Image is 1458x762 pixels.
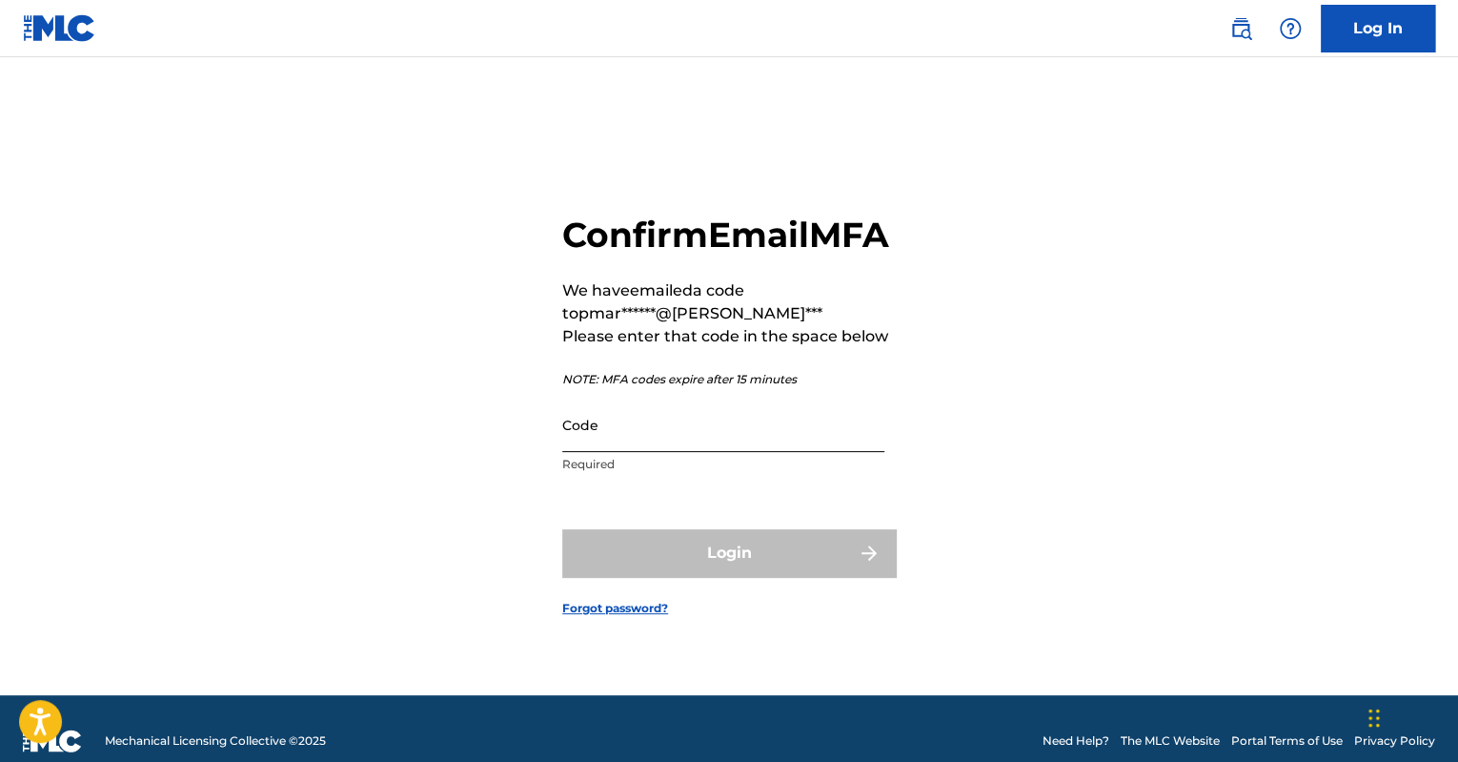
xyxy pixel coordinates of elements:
span: Mechanical Licensing Collective © 2025 [105,732,326,750]
a: Forgot password? [562,600,668,617]
div: Ziehen [1368,690,1380,747]
div: Help [1271,10,1309,48]
p: Please enter that code in the space below [562,325,896,348]
p: Required [562,456,884,473]
a: Privacy Policy [1354,732,1435,750]
a: Log In [1321,5,1435,52]
h2: Confirm Email MFA [562,214,896,257]
p: NOTE: MFA codes expire after 15 minutes [562,371,896,388]
img: help [1279,17,1302,40]
div: Chat-Widget [1363,670,1458,762]
img: MLC Logo [23,14,96,42]
img: search [1229,17,1252,40]
iframe: Chat Widget [1363,670,1458,762]
a: Portal Terms of Use [1231,732,1343,750]
p: We have emailed a code to pmar******@[PERSON_NAME]*** [562,279,896,325]
a: Need Help? [1043,732,1109,750]
a: The MLC Website [1121,732,1220,750]
img: logo [23,730,82,752]
a: Public Search [1222,10,1260,48]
